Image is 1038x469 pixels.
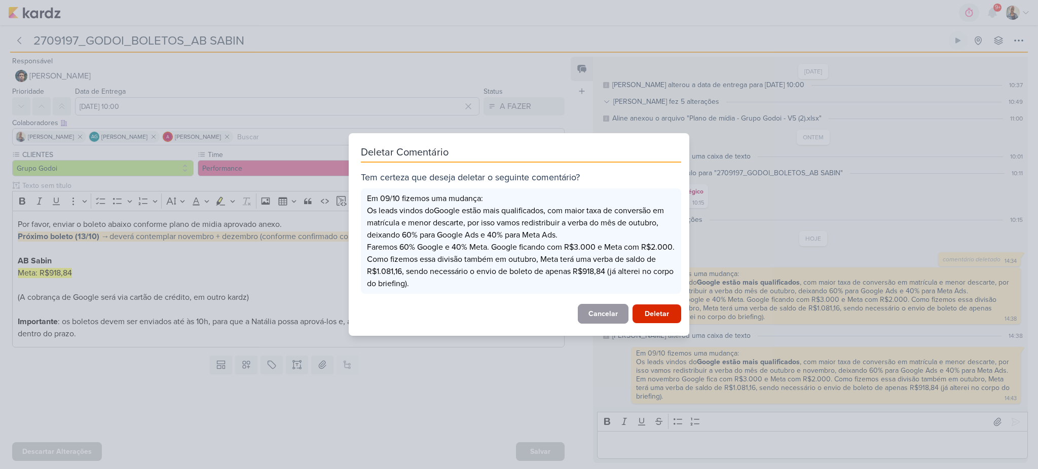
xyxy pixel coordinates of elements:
div: Faremos 60% Google e 40% Meta. Google ficando com R$3.000 e Meta com R$2.000. Como fizemos essa d... [367,241,675,290]
div: Tem certeza que deseja deletar o seguinte comentário? [361,171,681,184]
div: Em 09/10 fizemos uma mudança: [367,192,675,205]
button: Cancelar [578,304,628,324]
div: Deletar Comentário [361,145,681,163]
button: Deletar [633,304,681,323]
div: Os leads vindos do , com maior taxa de conversão em matrícula e menor descarte, por isso vamos re... [367,205,675,241]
